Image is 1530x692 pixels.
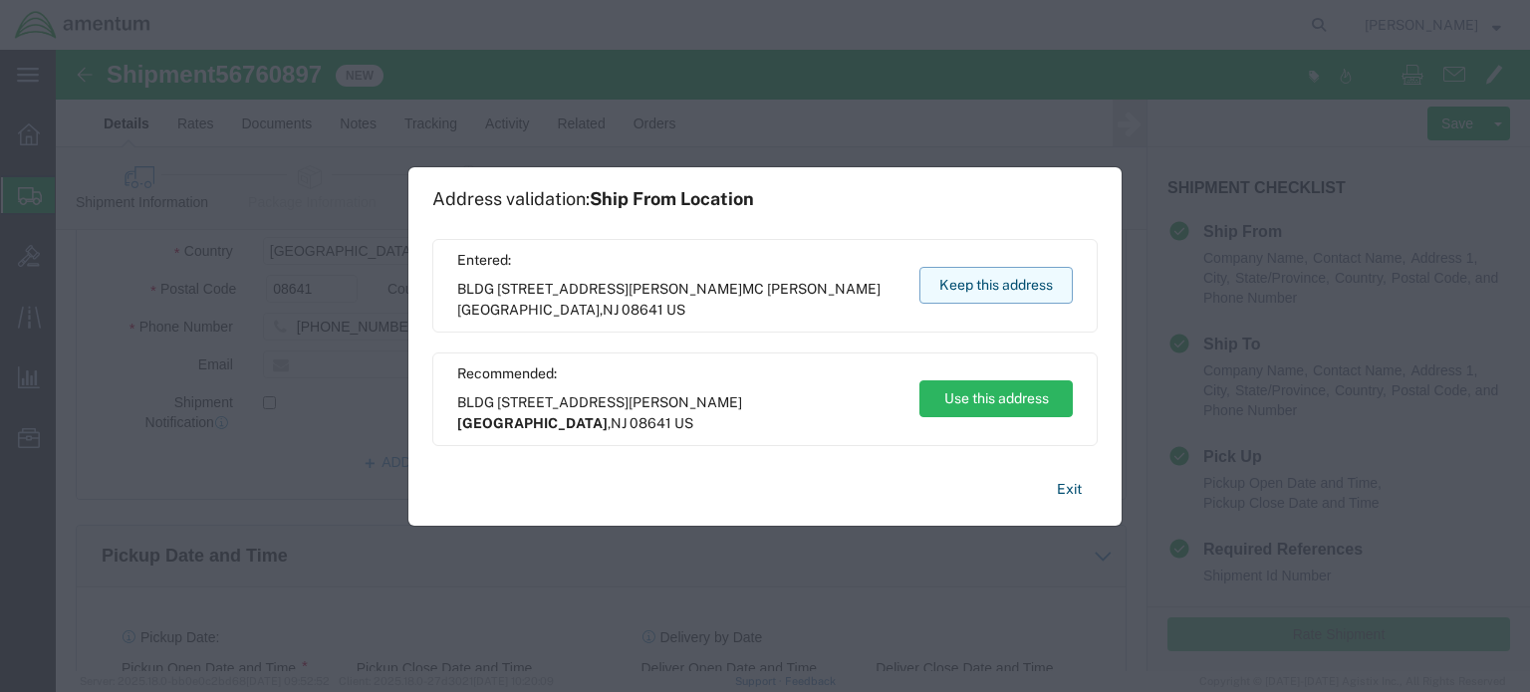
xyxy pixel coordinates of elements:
[603,302,619,318] span: NJ
[590,188,754,209] span: Ship From Location
[457,279,900,321] span: BLDG [STREET_ADDRESS][PERSON_NAME] ,
[919,267,1073,304] button: Keep this address
[630,415,671,431] span: 08641
[622,302,663,318] span: 08641
[457,363,900,384] span: Recommended:
[432,188,754,210] h1: Address validation:
[457,250,900,271] span: Entered:
[674,415,693,431] span: US
[457,415,608,431] span: [GEOGRAPHIC_DATA]
[666,302,685,318] span: US
[611,415,627,431] span: NJ
[1041,472,1098,507] button: Exit
[457,281,881,318] span: MC [PERSON_NAME][GEOGRAPHIC_DATA]
[457,392,900,434] span: BLDG [STREET_ADDRESS][PERSON_NAME] ,
[919,380,1073,417] button: Use this address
